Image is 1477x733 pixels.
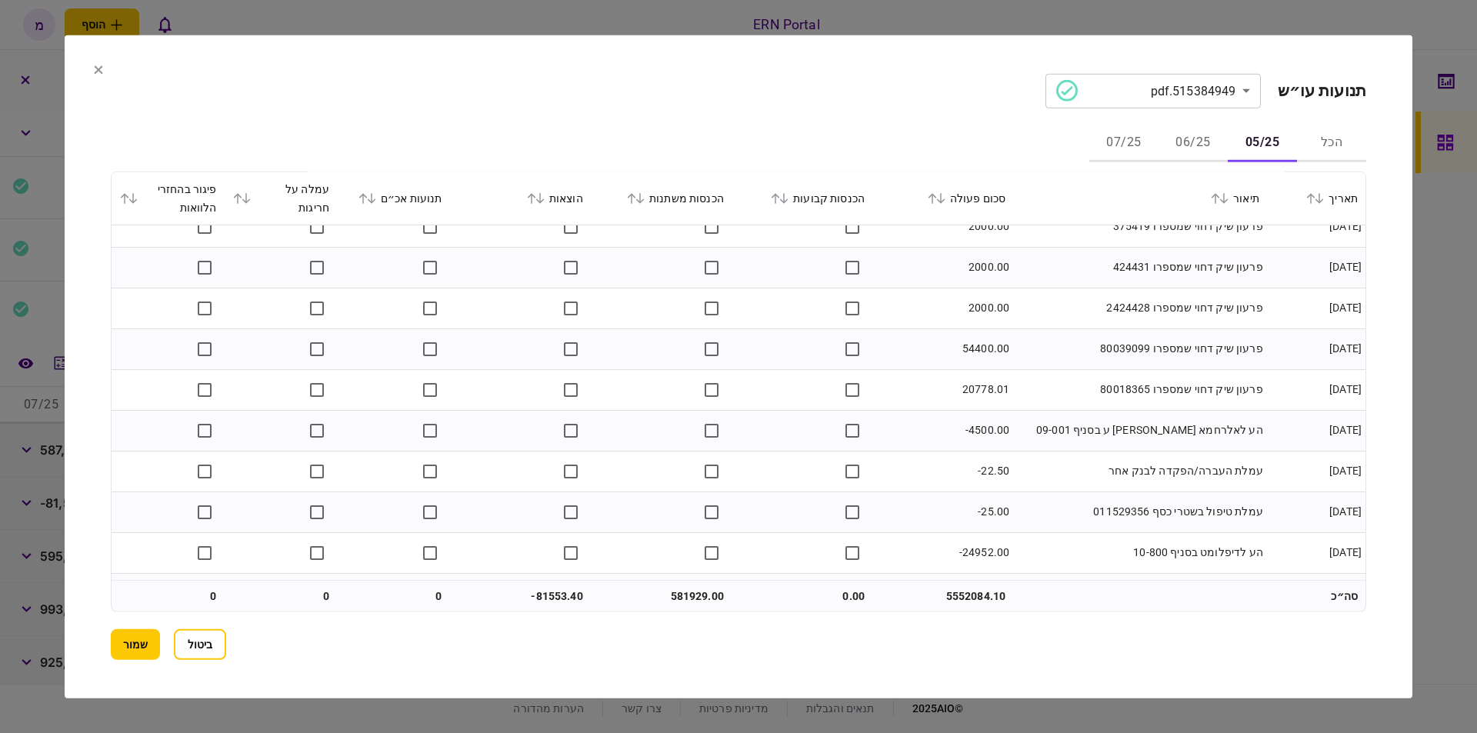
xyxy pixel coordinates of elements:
[1267,410,1365,451] td: [DATE]
[1267,581,1365,611] td: סה״כ
[174,629,226,660] button: ביטול
[1275,188,1358,207] div: תאריך
[1267,573,1365,614] td: [DATE]
[1159,125,1228,162] button: 06/25
[1013,247,1267,288] td: פרעון שיק דחוי שמספרו 424431
[1013,369,1267,410] td: פרעון שיק דחוי שמספרו 80018365
[1013,491,1267,532] td: עמלת טיפול בשטרי כסף 011529356
[872,369,1013,410] td: 20778.01
[872,451,1013,491] td: -22.50
[872,491,1013,532] td: -25.00
[1267,288,1365,328] td: [DATE]
[872,247,1013,288] td: 2000.00
[1267,491,1365,532] td: [DATE]
[232,179,330,216] div: עמלה על חריגות
[880,188,1005,207] div: סכום פעולה
[225,581,338,611] td: 0
[1267,532,1365,573] td: [DATE]
[591,581,732,611] td: 581929.00
[1013,573,1267,614] td: עמלת העברה/הפקדה לבנק אחר
[872,532,1013,573] td: -24952.00
[337,581,450,611] td: 0
[732,581,872,611] td: 0.00
[458,188,583,207] div: הוצאות
[1013,328,1267,369] td: פרעון שיק דחוי שמספרו 80039099
[1056,80,1236,102] div: 515384949.pdf
[111,629,160,660] button: שמור
[119,179,217,216] div: פיגור בהחזרי הלוואות
[1013,410,1267,451] td: הע לאלרחמא [PERSON_NAME] ע בסניף 09-001
[872,410,1013,451] td: -4500.00
[872,328,1013,369] td: 54400.00
[345,188,442,207] div: תנועות אכ״ם
[872,573,1013,614] td: -22.50
[1297,125,1366,162] button: הכל
[1267,369,1365,410] td: [DATE]
[450,581,591,611] td: -81553.40
[1013,288,1267,328] td: פרעון שיק דחוי שמספרו 2424428
[1267,451,1365,491] td: [DATE]
[1013,451,1267,491] td: עמלת העברה/הפקדה לבנק אחר
[1013,206,1267,247] td: פרעון שיק דחוי שמספרו 375419
[872,581,1013,611] td: 5552084.10
[872,206,1013,247] td: 2000.00
[872,288,1013,328] td: 2000.00
[1021,188,1259,207] div: תיאור
[1267,206,1365,247] td: [DATE]
[1267,247,1365,288] td: [DATE]
[1089,125,1159,162] button: 07/25
[1228,125,1297,162] button: 05/25
[598,188,724,207] div: הכנסות משתנות
[739,188,865,207] div: הכנסות קבועות
[1013,532,1267,573] td: הע לדיפלומט בסניף 10-800
[112,581,225,611] td: 0
[1267,328,1365,369] td: [DATE]
[1278,81,1366,100] h2: תנועות עו״ש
